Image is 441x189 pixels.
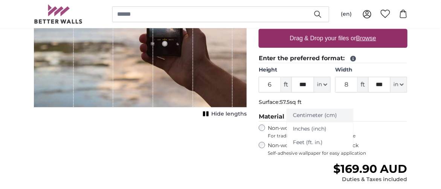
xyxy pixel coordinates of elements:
[358,77,368,93] span: ft
[287,31,379,46] label: Drag & Drop your files or
[287,109,353,122] a: Centimeter (cm)
[268,133,407,139] span: For traditional wallpapering with paste
[259,66,331,74] label: Height
[333,176,407,183] div: Duties & Taxes included
[394,81,398,88] span: in
[268,142,407,156] label: Non-woven Wallpaper Peel & Stick
[391,77,407,93] button: in
[211,110,247,118] span: Hide lengths
[34,5,83,24] img: Betterwalls
[201,109,247,119] button: Hide lengths
[280,99,302,105] span: 57.5sq ft
[314,77,331,93] button: in
[259,112,407,122] legend: Material
[259,54,407,63] legend: Enter the preferred format:
[268,150,407,156] span: Self-adhesive wallpaper for easy application
[287,122,353,136] a: Inches (inch)
[335,8,358,21] button: (en)
[281,77,291,93] span: ft
[317,81,322,88] span: in
[268,125,407,139] label: Non-woven Wallpaper Classic
[335,66,407,74] label: Width
[333,162,407,176] span: $169.90 AUD
[287,136,353,149] a: Feet (ft. in.)
[356,35,376,41] u: Browse
[259,99,407,106] p: Surface:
